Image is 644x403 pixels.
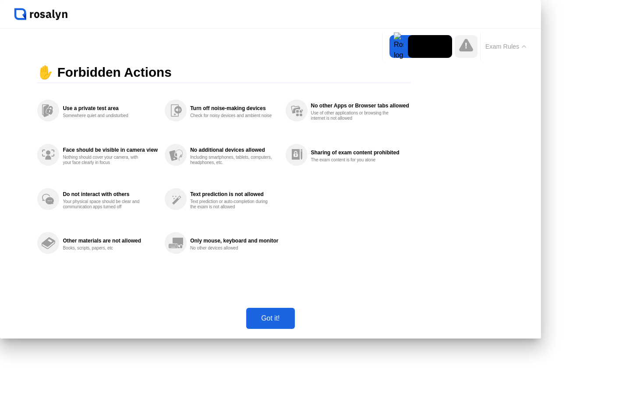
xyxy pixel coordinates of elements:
[63,147,158,153] div: Face should be visible in camera view
[63,238,158,244] div: Other materials are not allowed
[63,246,145,251] div: Books, scripts, papers, etc
[311,150,409,156] div: Sharing of exam content prohibited
[190,147,278,153] div: No additional devices allowed
[63,155,145,165] div: Nothing should cover your camera, with your face clearly in focus
[311,111,394,121] div: Use of other applications or browsing the internet is not allowed
[63,191,158,197] div: Do not interact with others
[483,43,529,50] button: Exam Rules
[311,157,394,163] div: The exam content is for you alone
[190,155,273,165] div: Including smartphones, tablets, computers, headphones, etc.
[190,105,278,111] div: Turn off noise-making devices
[249,314,292,322] div: Got it!
[37,62,410,84] div: ✋ Forbidden Actions
[311,103,409,109] div: No other Apps or Browser tabs allowed
[190,113,273,118] div: Check for noisy devices and ambient noise
[190,199,273,210] div: Text prediction or auto-completion during the exam is not allowed
[246,308,294,329] button: Got it!
[63,113,145,118] div: Somewhere quiet and undisturbed
[63,199,145,210] div: Your physical space should be clear and communication apps turned off
[190,191,278,197] div: Text prediction is not allowed
[63,105,158,111] div: Use a private test area
[190,238,278,244] div: Only mouse, keyboard and monitor
[190,246,273,251] div: No other devices allowed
